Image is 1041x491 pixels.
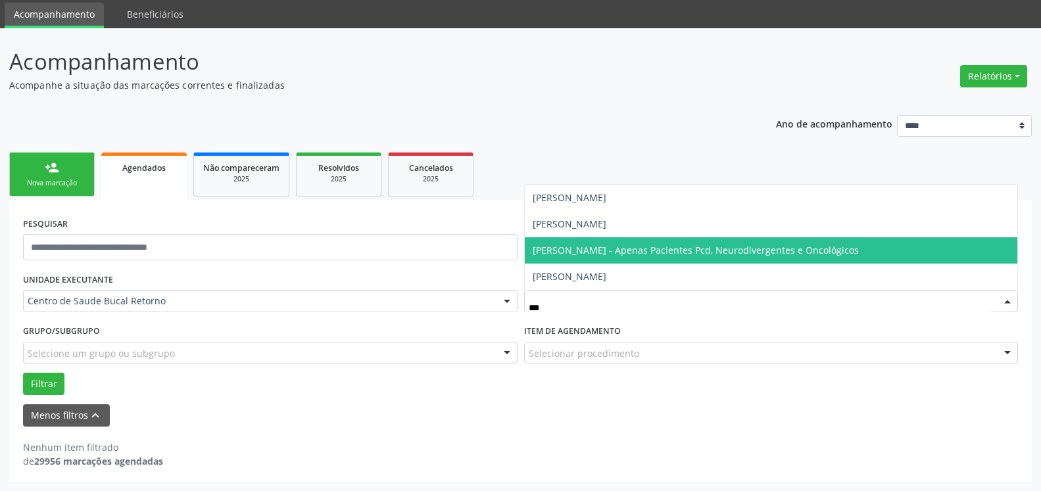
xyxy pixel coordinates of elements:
[19,178,85,188] div: Nova marcação
[203,162,279,174] span: Não compareceram
[23,373,64,395] button: Filtrar
[398,174,464,184] div: 2025
[318,162,359,174] span: Resolvidos
[306,174,372,184] div: 2025
[28,294,491,308] span: Centro de Saude Bucal Retorno
[118,3,193,26] a: Beneficiários
[776,115,892,131] p: Ano de acompanhamento
[203,174,279,184] div: 2025
[5,3,104,28] a: Acompanhamento
[9,45,725,78] p: Acompanhamento
[23,269,113,290] label: UNIDADE EXECUTANTE
[88,408,103,423] i: keyboard_arrow_up
[9,78,725,92] p: Acompanhe a situação das marcações correntes e finalizadas
[28,346,175,360] span: Selecione um grupo ou subgrupo
[533,270,606,283] span: [PERSON_NAME]
[45,160,59,175] div: person_add
[529,346,639,360] span: Selecionar procedimento
[533,218,606,230] span: [PERSON_NAME]
[524,321,621,342] label: Item de agendamento
[409,162,453,174] span: Cancelados
[960,65,1027,87] button: Relatórios
[23,454,163,468] div: de
[34,455,163,467] strong: 29956 marcações agendadas
[533,244,859,256] span: [PERSON_NAME] - Apenas Pacientes Pcd, Neurodivergentes e Oncológicos
[23,321,100,342] label: Grupo/Subgrupo
[23,404,110,427] button: Menos filtroskeyboard_arrow_up
[122,162,166,174] span: Agendados
[23,440,163,454] div: Nenhum item filtrado
[23,214,68,234] label: PESQUISAR
[533,191,606,204] span: [PERSON_NAME]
